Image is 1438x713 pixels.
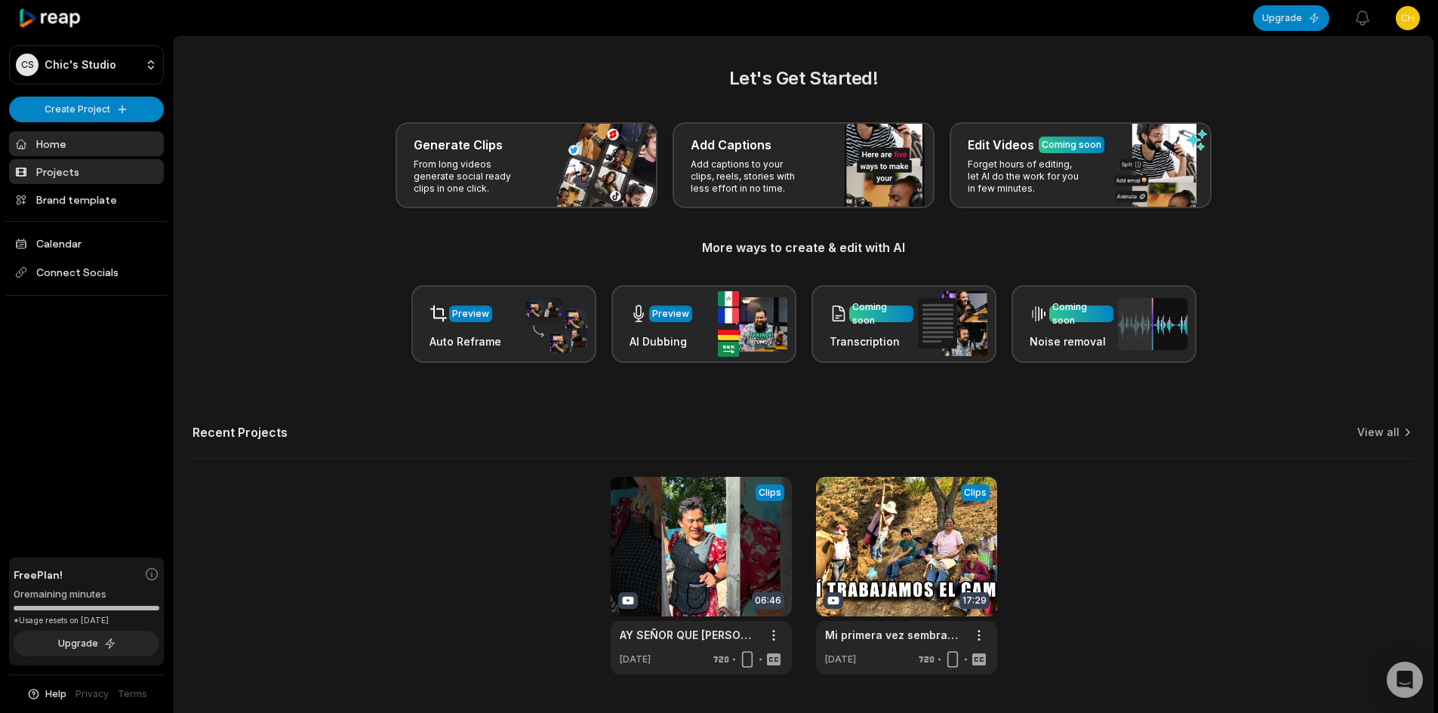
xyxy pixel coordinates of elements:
[192,65,1415,92] h2: Let's Get Started!
[1357,425,1400,440] a: View all
[414,136,503,154] h3: Generate Clips
[718,291,787,357] img: ai_dubbing.png
[452,307,489,321] div: Preview
[414,158,531,195] p: From long videos generate social ready clips in one click.
[852,300,910,327] div: Coming soon
[75,687,109,701] a: Privacy
[14,567,63,582] span: Free Plan!
[968,136,1034,154] h3: Edit Videos
[9,97,164,122] button: Create Project
[45,687,66,701] span: Help
[620,627,759,643] a: AY SEÑOR QUE [PERSON_NAME] (piden el guajolote prestado)
[9,231,164,256] a: Calendar
[9,259,164,286] span: Connect Socials
[1030,333,1113,349] h3: Noise removal
[652,307,689,321] div: Preview
[9,159,164,184] a: Projects
[14,587,159,602] div: 0 remaining minutes
[1253,5,1329,31] button: Upgrade
[14,615,159,626] div: *Usage resets on [DATE]
[118,687,147,701] a: Terms
[1118,298,1187,350] img: noise_removal.png
[14,631,159,656] button: Upgrade
[918,291,987,356] img: transcription.png
[1052,300,1110,327] div: Coming soon
[9,187,164,212] a: Brand template
[825,627,964,643] a: Mi primera vez sembrando maíz: Aventura familiar en el campo - Nunca es tarde para aprender
[1042,138,1101,152] div: Coming soon
[691,158,808,195] p: Add captions to your clips, reels, stories with less effort in no time.
[9,131,164,156] a: Home
[830,333,913,349] h3: Transcription
[630,333,692,349] h3: AI Dubbing
[192,238,1415,257] h3: More ways to create & edit with AI
[518,295,587,354] img: auto_reframe.png
[192,425,288,440] h2: Recent Projects
[968,158,1085,195] p: Forget hours of editing, let AI do the work for you in few minutes.
[45,58,116,72] p: Chic's Studio
[691,136,771,154] h3: Add Captions
[16,54,38,76] div: CS
[26,687,66,701] button: Help
[430,333,501,349] h3: Auto Reframe
[1387,662,1423,698] div: Open Intercom Messenger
